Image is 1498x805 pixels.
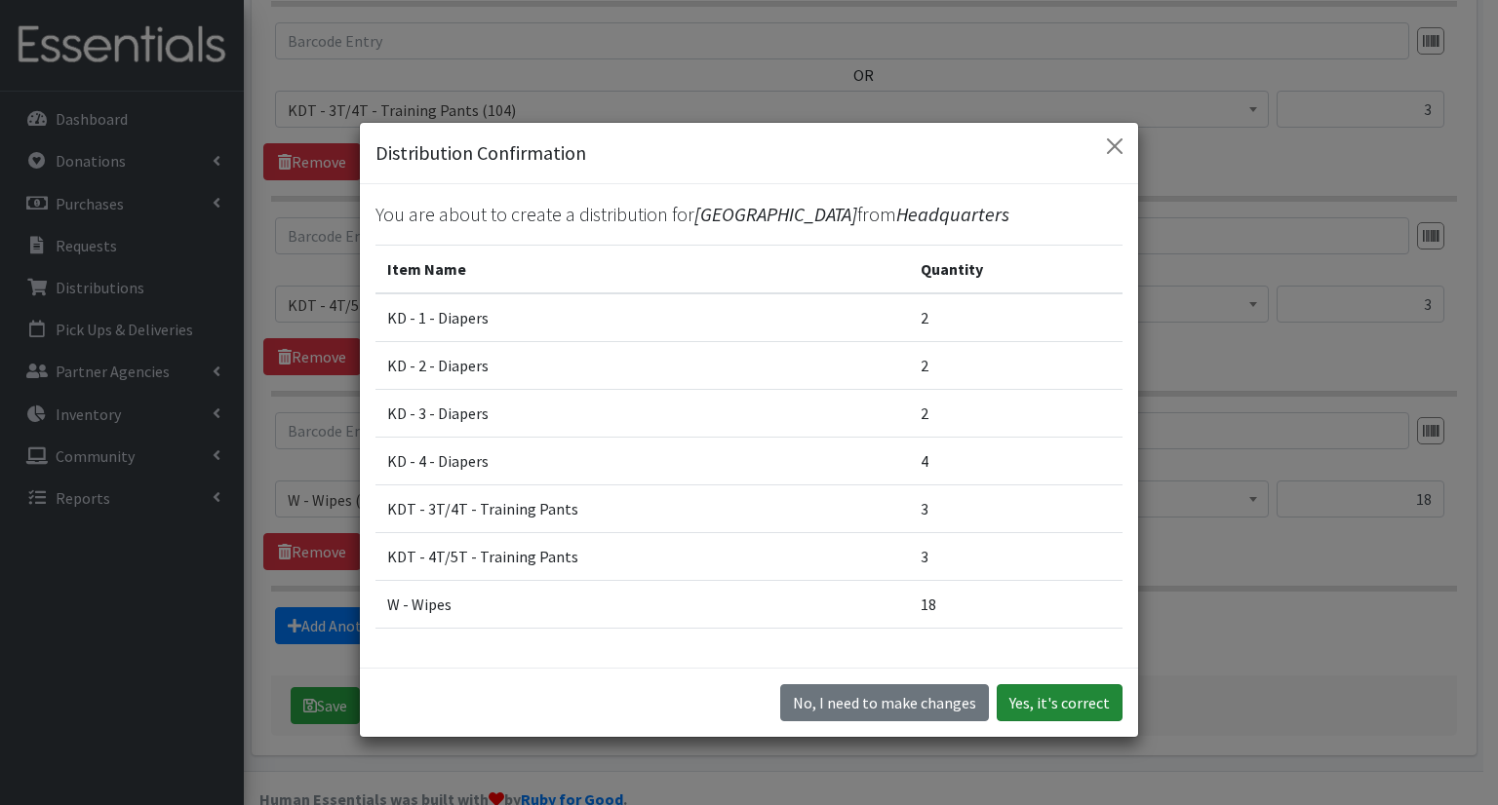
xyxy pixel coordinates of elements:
td: 2 [909,293,1123,342]
td: 3 [909,485,1123,533]
th: Item Name [375,246,909,294]
td: KDT - 4T/5T - Training Pants [375,533,909,581]
td: 2 [909,390,1123,438]
td: KDT - 3T/4T - Training Pants [375,485,909,533]
p: You are about to create a distribution for from [375,200,1123,229]
button: No I need to make changes [780,684,989,721]
h5: Distribution Confirmation [375,138,586,168]
td: KD - 2 - Diapers [375,342,909,390]
span: [GEOGRAPHIC_DATA] [694,202,857,226]
button: Close [1099,131,1130,162]
button: Yes, it's correct [997,684,1123,721]
th: Quantity [909,246,1123,294]
td: W - Wipes [375,581,909,629]
td: 18 [909,581,1123,629]
span: Headquarters [896,202,1009,226]
td: 2 [909,342,1123,390]
td: 3 [909,533,1123,581]
td: KD - 3 - Diapers [375,390,909,438]
td: 4 [909,438,1123,485]
td: KD - 4 - Diapers [375,438,909,485]
td: KD - 1 - Diapers [375,293,909,342]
